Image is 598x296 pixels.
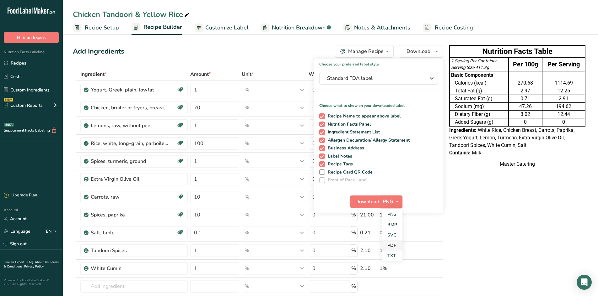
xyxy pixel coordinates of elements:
div: 0 [544,118,584,126]
span: Amount [190,70,211,78]
div: Rice, white, long-grain, parboiled, enriched, dry [91,140,169,147]
div: 47.26 [510,103,541,110]
a: Hire an Expert . [4,260,26,264]
div: Manage Recipe [348,48,384,55]
div: Master Catering [449,160,585,168]
div: 2.97 [510,87,541,95]
td: Saturated Fat (g) [450,95,509,103]
span: Download [355,198,379,205]
span: Unit [242,70,254,78]
p: Choose what to show on your downloaded label [314,98,443,108]
a: SVG [382,230,402,240]
td: Calories (kcal) [450,79,509,87]
div: 1% [380,265,413,272]
span: Recipe Builder [143,23,182,31]
span: Recipe Setup [85,23,119,32]
span: Download [407,48,430,55]
div: EN [46,228,59,235]
button: Download [350,195,381,208]
span: Allergen Declaration/ Allergy Statement [325,138,410,143]
div: White Cumin [91,265,169,272]
span: Ingredient [80,70,107,78]
a: PNG [382,209,402,220]
div: Spices, paprika [91,211,169,219]
div: Chicken, broiler or fryers, breast, skinless, boneless, meat only, cooked, grilled [91,104,169,112]
span: PNG [383,198,393,205]
div: Open Intercom Messenger [577,275,592,290]
td: Basic Components [450,71,509,79]
span: Recipe Name to appear above label [325,113,401,119]
div: Lemons, raw, without peel [91,122,169,129]
div: Spices, turmeric, ground [91,158,169,165]
div: 1 Serving Per Container [451,58,507,64]
div: Carrots, raw [91,193,169,201]
a: Notes & Attachments [343,21,410,35]
span: Front of Pack Label [325,177,368,183]
div: Salt, table [91,229,169,236]
div: Chicken Tandoori & Yellow Rice [73,9,191,20]
span: Recipe Costing [435,23,473,32]
div: Waste [309,70,331,78]
div: 194.62 [544,103,584,110]
button: Download [399,45,443,58]
span: Notes & Attachments [354,23,410,32]
span: Recipe Tags [325,161,353,167]
button: PNG [381,195,402,208]
div: 12.25 [544,87,584,95]
td: Dietary Fiber (g) [450,111,509,118]
a: Language [4,226,30,237]
span: Ingredients: [449,127,477,133]
span: Nutrition Breakdown [272,23,326,32]
button: Manage Recipe [335,45,394,58]
input: Add Ingredient [80,280,188,293]
a: Customize Label [195,21,249,35]
button: Hire an Expert [4,32,59,43]
div: 12.44 [544,111,584,118]
th: Nutrition Facts Table [450,45,585,57]
div: 21.00 [360,211,377,219]
a: About Us . [35,260,50,264]
div: 0 [510,118,541,126]
div: BETA [4,123,14,127]
div: Custom Reports [4,102,43,109]
div: 0.71 [510,95,541,102]
td: Total Fat (g) [450,87,509,95]
a: BMP [382,220,402,230]
span: Label Notes [325,153,353,159]
button: Standard FDA label [319,72,438,85]
div: Add Ingredients [73,46,124,57]
div: Powered By FoodLabelMaker © 2025 All Rights Reserved [4,278,59,286]
span: Customize Label [205,23,249,32]
span: Contains: [449,150,471,156]
td: Added Sugars (g) [450,118,509,127]
div: Upgrade Plan [4,192,37,199]
a: Recipe Builder [132,20,182,35]
td: Per Serving [542,57,585,71]
a: FAQ . [27,260,35,264]
div: 1% [380,247,413,254]
a: Terms & Conditions . [4,260,59,269]
div: 3.02 [510,111,541,118]
div: 1114.69 [544,79,584,87]
div: Yogurt, Greek, plain, lowfat [91,86,169,94]
a: Recipe Costing [423,21,473,35]
div: NEW [4,98,13,101]
div: 2.10 [360,247,377,254]
span: Business Address [325,145,364,151]
td: Sodium (mg) [450,103,509,111]
div: 270.68 [510,79,541,87]
a: PDF [382,240,402,251]
div: 2.91 [544,95,584,102]
div: Tandoori Spices [91,247,169,254]
span: Recipe Card QR Code [325,169,373,175]
div: 0.1% [380,229,413,236]
a: Privacy Policy [24,264,44,269]
h1: Choose your preferred label style [314,59,443,67]
span: Standard FDA label [327,75,421,82]
div: Extra Virgin Olive Oil [91,175,169,183]
div: 10% [380,211,413,219]
span: Serving Size [451,65,474,70]
span: White Rice, Chicken Breast, Carrots, Paprika, Greek Yogurt, Lemon, Turmeric, Extra Virgin Olive O... [449,127,574,148]
span: Ingredient Statement List [325,129,380,135]
span: 411.8g [475,65,489,70]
